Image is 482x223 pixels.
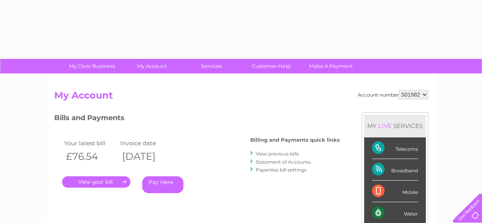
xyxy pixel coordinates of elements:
a: Services [179,59,244,73]
div: LIVE [377,122,393,130]
div: Mobile [372,181,418,202]
h2: My Account [54,90,428,105]
th: £76.54 [62,148,119,165]
a: Make A Payment [299,59,363,73]
a: Pay Here [142,176,183,193]
div: MY SERVICES [364,115,426,137]
h4: Billing and Payments quick links [250,137,340,143]
div: Telecoms [372,137,418,159]
td: Your latest bill [62,138,119,148]
h3: Bills and Payments [54,112,340,126]
a: . [62,176,130,188]
a: My Account [119,59,184,73]
a: My Clear Business [60,59,125,73]
div: Account number [358,90,428,99]
th: [DATE] [118,148,175,165]
a: View previous bills [256,151,299,157]
a: Customer Help [239,59,304,73]
a: Paperless bill settings [256,167,306,173]
a: Statement of Accounts [256,159,311,165]
td: Invoice date [118,138,175,148]
div: Broadband [372,159,418,181]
